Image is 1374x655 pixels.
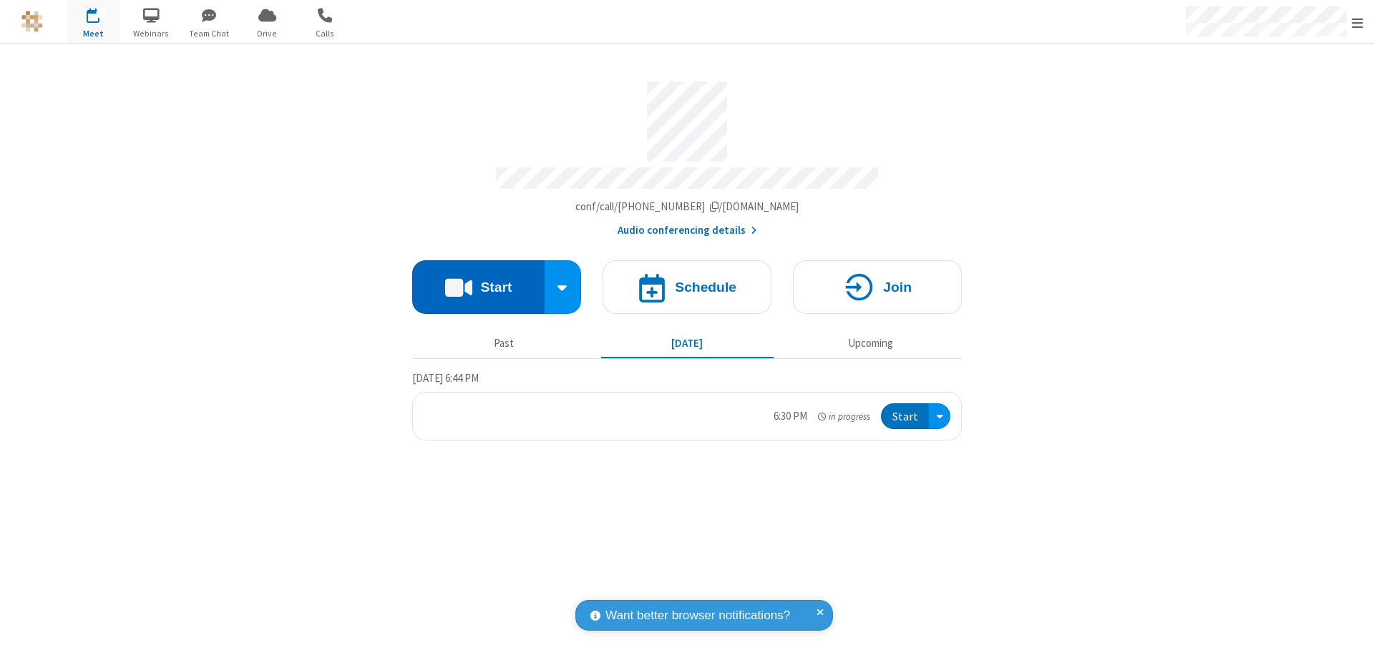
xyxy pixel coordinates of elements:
[545,260,582,314] div: Start conference options
[675,280,736,294] h4: Schedule
[1338,618,1363,645] iframe: Chat
[575,200,799,213] span: Copy my meeting room link
[601,330,774,357] button: [DATE]
[125,27,178,40] span: Webinars
[182,27,236,40] span: Team Chat
[618,222,757,239] button: Audio conferencing details
[21,11,43,32] img: QA Selenium DO NOT DELETE OR CHANGE
[929,403,950,430] div: Open menu
[412,371,479,385] span: [DATE] 6:44 PM
[480,280,512,294] h4: Start
[418,330,590,357] button: Past
[881,403,929,430] button: Start
[240,27,294,40] span: Drive
[412,370,962,441] section: Today's Meetings
[97,8,106,19] div: 1
[575,199,799,215] button: Copy my meeting room linkCopy my meeting room link
[412,260,545,314] button: Start
[298,27,352,40] span: Calls
[793,260,962,314] button: Join
[784,330,957,357] button: Upcoming
[67,27,120,40] span: Meet
[605,606,790,625] span: Want better browser notifications?
[412,71,962,239] section: Account details
[603,260,771,314] button: Schedule
[818,410,870,423] em: in progress
[883,280,912,294] h4: Join
[774,408,807,425] div: 6:30 PM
